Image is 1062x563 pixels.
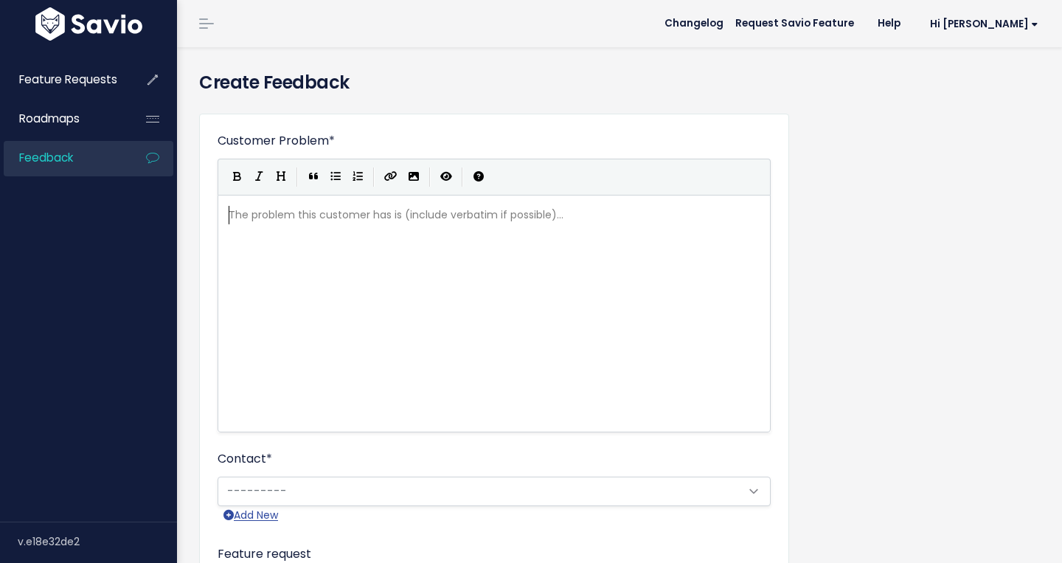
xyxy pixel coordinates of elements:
button: Create Link [379,166,403,188]
span: Roadmaps [19,111,80,126]
i: | [373,167,375,186]
span: Feature Requests [19,72,117,87]
div: v.e18e32de2 [18,522,177,561]
button: Markdown Guide [468,166,490,188]
a: Feedback [4,141,122,175]
button: Heading [270,166,292,188]
span: Changelog [664,18,723,29]
a: Request Savio Feature [723,13,866,35]
label: Contact [218,450,272,468]
img: logo-white.9d6f32f41409.svg [32,7,146,41]
a: Feature Requests [4,63,122,97]
span: Feedback [19,150,73,165]
h4: Create Feedback [199,69,1040,96]
button: Quote [302,166,324,188]
i: | [429,167,431,186]
button: Italic [248,166,270,188]
button: Import an image [403,166,425,188]
i: | [462,167,463,186]
span: Hi [PERSON_NAME] [930,18,1038,30]
a: Add New [223,506,278,525]
a: Roadmaps [4,102,122,136]
label: Customer Problem [218,132,335,150]
label: Feature request [218,545,311,563]
a: Help [866,13,912,35]
a: Hi [PERSON_NAME] [912,13,1050,35]
i: | [296,167,298,186]
button: Numbered List [347,166,369,188]
button: Bold [226,166,248,188]
button: Toggle Preview [435,166,457,188]
button: Generic List [324,166,347,188]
